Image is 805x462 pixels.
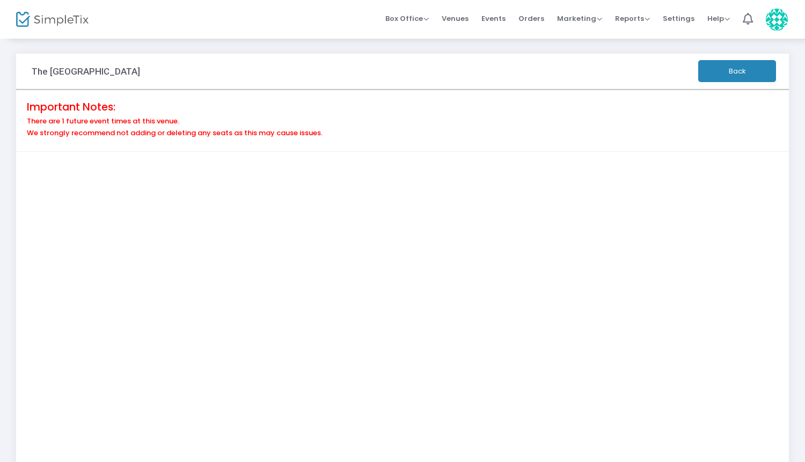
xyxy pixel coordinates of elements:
[27,101,778,113] h4: Important Notes:
[442,5,469,32] span: Venues
[385,13,429,24] span: Box Office
[707,13,730,24] span: Help
[481,5,506,32] span: Events
[27,117,778,126] h6: There are 1 future event times at this venue.
[518,5,544,32] span: Orders
[615,13,650,24] span: Reports
[32,66,140,77] h3: The [GEOGRAPHIC_DATA]
[698,60,776,82] button: Back
[663,5,694,32] span: Settings
[557,13,602,24] span: Marketing
[27,129,778,137] h6: We strongly recommend not adding or deleting any seats as this may cause issues.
